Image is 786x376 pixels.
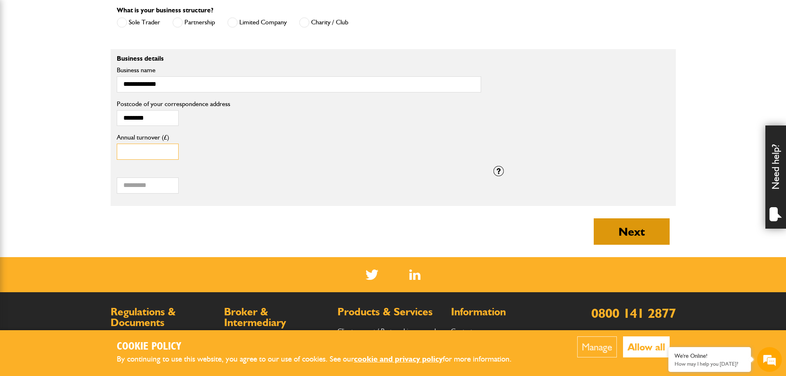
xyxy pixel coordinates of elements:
button: Next [594,218,670,245]
h2: Products & Services [338,307,443,317]
label: Partnership [172,17,215,28]
a: LinkedIn [409,270,420,280]
em: Start Chat [112,254,150,265]
label: Charity / Club [299,17,348,28]
div: Need help? [765,125,786,229]
h2: Regulations & Documents [111,307,216,328]
button: Manage [577,336,617,357]
h2: Cookie Policy [117,341,525,353]
p: Business details [117,55,481,62]
p: How may I help you today? [675,361,745,367]
input: Enter your last name [11,76,151,95]
img: d_20077148190_company_1631870298795_20077148190 [14,46,35,57]
div: Chat with us now [43,46,139,57]
img: Twitter [366,270,378,280]
label: Postcode of your correspondence address [117,101,243,107]
label: Sole Trader [117,17,160,28]
div: Minimize live chat window [135,4,155,24]
div: We're Online! [675,352,745,359]
input: Enter your phone number [11,125,151,143]
a: Contact us [451,327,480,335]
input: Enter your email address [11,101,151,119]
h2: Broker & Intermediary [224,307,329,328]
a: 0800 141 2877 [591,305,676,321]
button: Allow all [623,336,670,357]
label: Limited Company [227,17,287,28]
h2: Information [451,307,556,317]
p: By continuing to use this website, you agree to our use of cookies. See our for more information. [117,353,525,366]
label: Annual turnover (£) [117,134,481,141]
label: What is your business structure? [117,7,213,14]
img: Linked In [409,270,420,280]
a: cookie and privacy policy [354,354,443,364]
a: Client support / Partnership approach [338,327,438,335]
textarea: Type your message and hit 'Enter' [11,149,151,247]
label: Business name [117,67,481,73]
